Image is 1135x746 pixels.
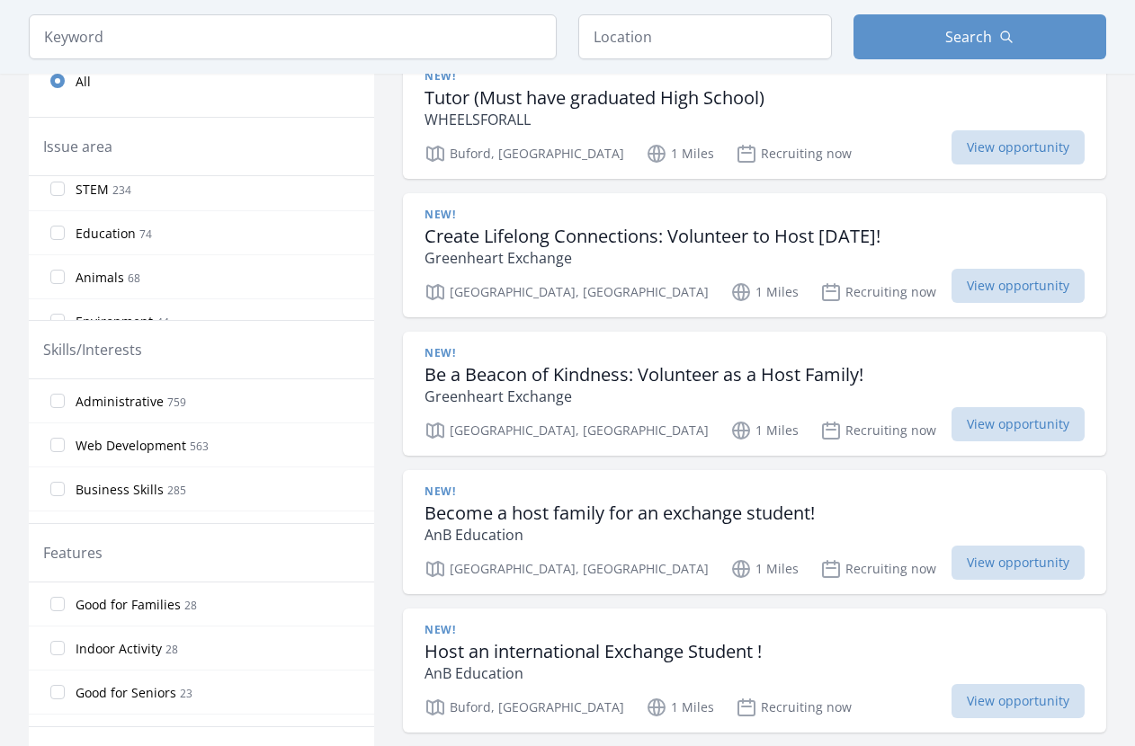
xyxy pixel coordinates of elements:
p: 1 Miles [730,281,799,303]
input: Education 74 [50,226,65,240]
p: 1 Miles [646,697,714,718]
input: Good for Families 28 [50,597,65,611]
h3: Create Lifelong Connections: Volunteer to Host [DATE]! [425,226,880,247]
a: New! Be a Beacon of Kindness: Volunteer as a Host Family! Greenheart Exchange [GEOGRAPHIC_DATA], ... [403,332,1106,456]
span: Good for Seniors [76,684,176,702]
span: STEM [76,181,109,199]
span: 28 [165,642,178,657]
a: New! Create Lifelong Connections: Volunteer to Host [DATE]! Greenheart Exchange [GEOGRAPHIC_DATA]... [403,193,1106,317]
p: [GEOGRAPHIC_DATA], [GEOGRAPHIC_DATA] [425,281,709,303]
span: View opportunity [952,684,1085,718]
input: Indoor Activity 28 [50,641,65,655]
input: Animals 68 [50,270,65,284]
p: AnB Education [425,524,815,546]
input: Keyword [29,14,557,59]
span: View opportunity [952,546,1085,580]
input: Administrative 759 [50,394,65,408]
input: STEM 234 [50,182,65,196]
p: Buford, [GEOGRAPHIC_DATA] [425,697,624,718]
span: 234 [112,182,131,198]
input: Location [578,14,832,59]
span: New! [425,484,455,499]
span: Environment [76,313,153,331]
p: AnB Education [425,662,762,684]
span: Indoor Activity [76,640,162,658]
input: Environment 44 [50,314,65,328]
p: Recruiting now [820,281,936,303]
h3: Tutor (Must have graduated High School) [425,87,764,109]
legend: Issue area [43,136,112,157]
h3: Become a host family for an exchange student! [425,502,815,524]
span: Search [945,26,992,48]
input: Good for Seniors 23 [50,685,65,699]
span: 759 [167,395,186,410]
span: New! [425,346,455,360]
p: [GEOGRAPHIC_DATA], [GEOGRAPHIC_DATA] [425,420,709,441]
span: Business Skills [76,481,164,499]
span: 23 [180,686,192,701]
a: All [29,63,374,99]
span: View opportunity [952,269,1085,303]
span: Good for Families [76,596,181,614]
span: 285 [167,483,186,498]
p: Recruiting now [736,143,852,164]
span: New! [425,623,455,637]
span: New! [425,208,455,222]
span: View opportunity [952,407,1085,441]
span: 74 [139,226,152,242]
span: 44 [156,315,169,330]
span: Animals [76,269,124,287]
p: 1 Miles [730,558,799,580]
p: Buford, [GEOGRAPHIC_DATA] [425,143,624,164]
h3: Host an international Exchange Student ! [425,641,762,662]
p: Greenheart Exchange [425,386,863,407]
span: View opportunity [952,130,1085,164]
input: Web Development 563 [50,438,65,452]
h3: Be a Beacon of Kindness: Volunteer as a Host Family! [425,364,863,386]
span: 28 [184,598,197,613]
legend: Skills/Interests [43,339,142,360]
p: [GEOGRAPHIC_DATA], [GEOGRAPHIC_DATA] [425,558,709,580]
span: Web Development [76,437,186,455]
p: Recruiting now [820,420,936,441]
input: Business Skills 285 [50,482,65,496]
legend: Features [43,542,103,564]
p: Recruiting now [820,558,936,580]
a: New! Tutor (Must have graduated High School) WHEELSFORALL Buford, [GEOGRAPHIC_DATA] 1 Miles Recru... [403,55,1106,179]
span: 68 [128,271,140,286]
span: New! [425,69,455,84]
p: 1 Miles [730,420,799,441]
span: 563 [190,439,209,454]
p: WHEELSFORALL [425,109,764,130]
p: Greenheart Exchange [425,247,880,269]
p: Recruiting now [736,697,852,718]
button: Search [853,14,1107,59]
span: All [76,73,91,91]
a: New! Host an international Exchange Student ! AnB Education Buford, [GEOGRAPHIC_DATA] 1 Miles Rec... [403,608,1106,733]
p: 1 Miles [646,143,714,164]
span: Education [76,225,136,243]
a: New! Become a host family for an exchange student! AnB Education [GEOGRAPHIC_DATA], [GEOGRAPHIC_D... [403,470,1106,594]
span: Administrative [76,393,164,411]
